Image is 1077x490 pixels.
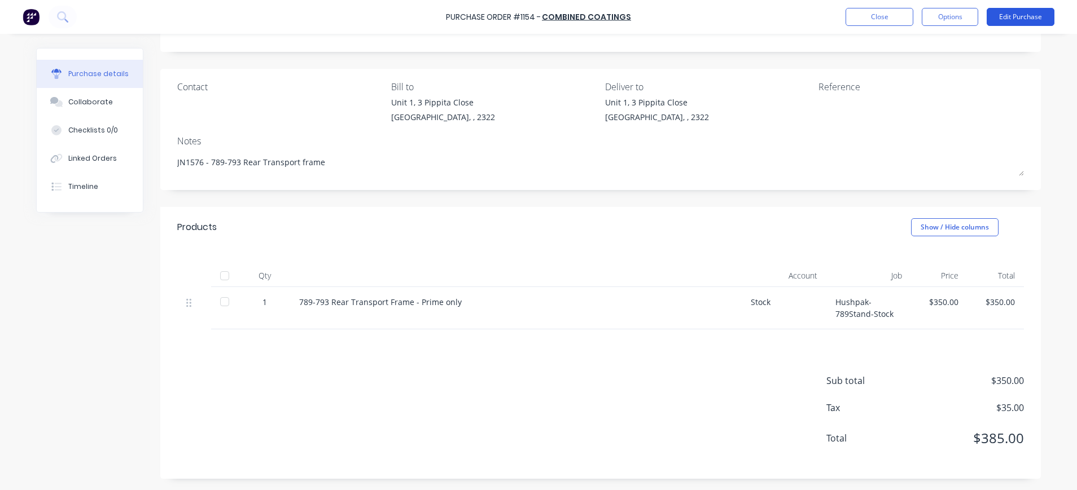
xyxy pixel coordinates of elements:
div: Contact [177,80,383,94]
span: $350.00 [911,374,1024,387]
div: [GEOGRAPHIC_DATA], , 2322 [391,111,495,123]
div: Reference [818,80,1024,94]
button: Edit Purchase [987,8,1054,26]
img: Factory [23,8,40,25]
div: Timeline [68,182,98,192]
button: Checklists 0/0 [37,116,143,144]
div: Stock [742,287,826,329]
div: 1 [248,296,281,308]
span: Sub total [826,374,911,387]
button: Timeline [37,173,143,201]
div: Unit 1, 3 Pippita Close [391,96,495,108]
div: Bill to [391,80,597,94]
div: Linked Orders [68,153,117,164]
button: Show / Hide columns [911,218,999,236]
div: Purchase Order #1154 - [446,11,541,23]
div: 789-793 Rear Transport Frame - Prime only [299,296,733,308]
div: Total [967,264,1024,287]
div: Account [742,264,826,287]
div: $350.00 [977,296,1015,308]
div: Collaborate [68,97,113,107]
div: Products [177,220,217,234]
span: $385.00 [911,428,1024,448]
span: $35.00 [911,401,1024,414]
div: Unit 1, 3 Pippita Close [605,96,709,108]
button: Purchase details [37,60,143,88]
button: Linked Orders [37,144,143,173]
span: Tax [826,401,911,414]
div: Checklists 0/0 [68,125,118,135]
button: Collaborate [37,88,143,116]
div: Hushpak-789Stand-Stock [826,287,911,329]
div: Purchase details [68,69,129,79]
a: Combined Coatings [542,11,631,23]
div: $350.00 [920,296,958,308]
div: Qty [239,264,290,287]
div: Notes [177,134,1024,148]
textarea: JN1576 - 789-793 Rear Transport frame [177,151,1024,176]
button: Options [922,8,978,26]
button: Close [846,8,913,26]
span: Total [826,431,911,445]
div: Price [911,264,967,287]
div: [GEOGRAPHIC_DATA], , 2322 [605,111,709,123]
div: Deliver to [605,80,811,94]
div: Job [826,264,911,287]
